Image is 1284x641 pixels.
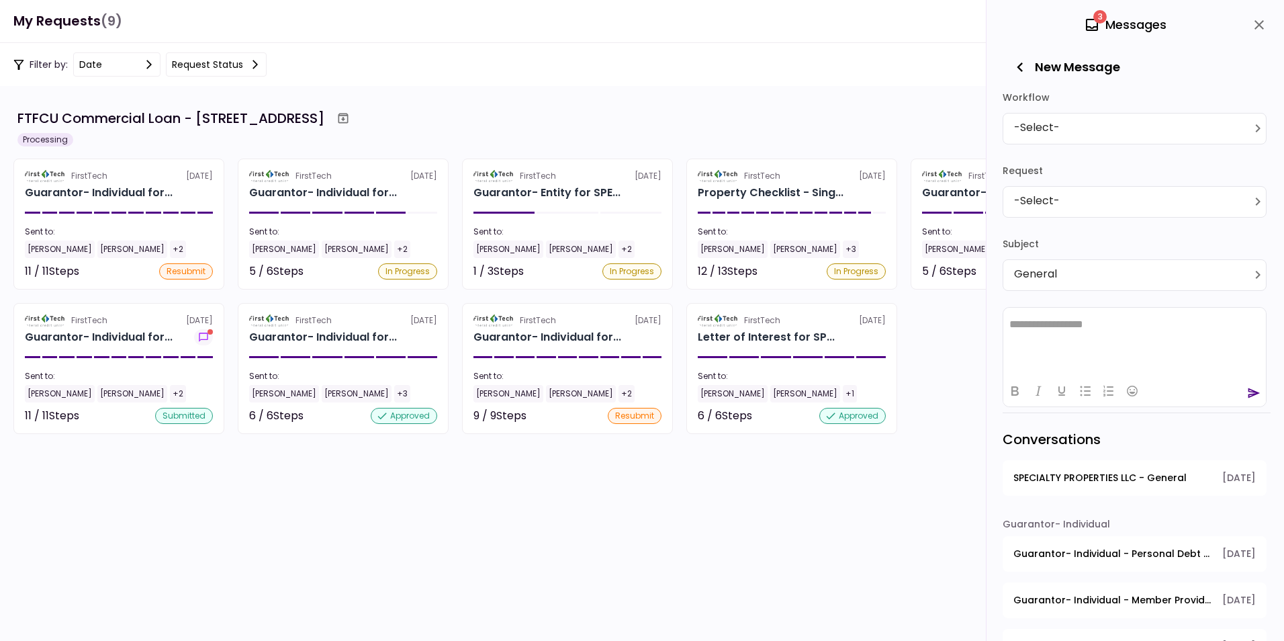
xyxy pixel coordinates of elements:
[249,314,437,327] div: [DATE]
[17,133,73,146] div: Processing
[73,52,160,77] button: date
[1222,547,1256,561] span: [DATE]
[249,370,437,382] div: Sent to:
[1121,382,1144,400] button: Emojis
[1003,460,1267,496] button: open-conversation
[618,385,635,402] div: +2
[371,408,437,424] div: approved
[1003,583,1267,618] button: open-conversation
[159,263,213,280] div: resubmit
[698,170,886,182] div: [DATE]
[922,170,1110,182] div: [DATE]
[25,314,66,327] img: Partner logo
[25,185,173,201] div: Guarantor- Individual for SPECIALTY PROPERTIES LLC Jim Price
[13,7,122,35] h1: My Requests
[170,385,186,402] div: +2
[17,108,324,128] div: FTFCU Commercial Loan - [STREET_ADDRESS]
[744,314,780,327] div: FirstTech
[922,226,1110,238] div: Sent to:
[473,370,661,382] div: Sent to:
[25,226,213,238] div: Sent to:
[322,385,392,402] div: [PERSON_NAME]
[698,329,835,345] div: Letter of Interest for SPECIALTY PROPERTIES LLC 1151-B Hospital Way Pocatello
[97,385,167,402] div: [PERSON_NAME]
[394,385,410,402] div: +3
[473,170,661,182] div: [DATE]
[249,226,437,238] div: Sent to:
[546,385,616,402] div: [PERSON_NAME]
[1222,593,1256,607] span: [DATE]
[249,263,304,280] div: 5 / 6 Steps
[922,170,963,182] img: Partner logo
[827,263,886,280] div: In Progress
[473,314,514,327] img: Partner logo
[25,408,79,424] div: 11 / 11 Steps
[249,314,290,327] img: Partner logo
[25,370,213,382] div: Sent to:
[1074,382,1097,400] button: Bullet list
[1093,10,1107,24] span: 3
[1247,386,1260,400] button: send
[843,241,859,258] div: +3
[394,241,410,258] div: +2
[473,226,661,238] div: Sent to:
[698,185,843,201] div: Property Checklist - Single Tenant for SPECIALTY PROPERTIES LLC 1151-B Hospital Wy, Pocatello, ID
[1003,308,1266,375] iframe: Rich Text Area
[194,329,213,345] button: show-messages
[25,329,173,345] div: Guarantor- Individual for SPECIALTY PROPERTIES LLC Scot Halladay
[819,408,886,424] div: approved
[25,241,95,258] div: [PERSON_NAME]
[1097,382,1120,400] button: Numbered list
[1003,382,1026,400] button: Bold
[295,314,332,327] div: FirstTech
[1084,15,1166,35] div: Messages
[249,185,397,201] div: Guarantor- Individual for SPECIALTY PROPERTIES LLC Susan Price
[1027,382,1050,400] button: Italic
[155,408,213,424] div: submitted
[698,370,886,382] div: Sent to:
[698,314,886,327] div: [DATE]
[249,170,290,182] img: Partner logo
[922,185,1070,201] div: Guarantor- Individual for SPECIALTY PROPERTIES LLC Jennifer Halladay
[922,241,992,258] div: [PERSON_NAME]
[331,106,355,130] button: Archive workflow
[473,241,543,258] div: [PERSON_NAME]
[698,314,739,327] img: Partner logo
[249,241,319,258] div: [PERSON_NAME]
[170,241,186,258] div: +2
[25,170,213,182] div: [DATE]
[1013,593,1213,607] span: Guarantor- Individual - Member Provided PFS
[79,57,102,72] div: date
[166,52,267,77] button: Request status
[97,241,167,258] div: [PERSON_NAME]
[71,170,107,182] div: FirstTech
[473,185,621,201] div: Guarantor- Entity for SPECIALTY PROPERTIES LLC Eldredge Management LLC
[1003,234,1267,254] div: Subject
[473,408,526,424] div: 9 / 9 Steps
[698,263,758,280] div: 12 / 13 Steps
[1003,161,1267,181] div: Request
[602,263,661,280] div: In Progress
[546,241,616,258] div: [PERSON_NAME]
[698,170,739,182] img: Partner logo
[13,52,267,77] div: Filter by:
[1014,265,1260,285] div: General
[520,314,556,327] div: FirstTech
[1050,382,1073,400] button: Underline
[295,170,332,182] div: FirstTech
[1013,471,1187,485] span: SPECIALTY PROPERTIES LLC - General
[1013,547,1213,561] span: Guarantor- Individual - Personal Debt Schedule
[1014,119,1260,138] div: -Select-
[25,263,79,280] div: 11 / 11 Steps
[770,385,840,402] div: [PERSON_NAME]
[1003,536,1267,572] button: open-conversation
[473,385,543,402] div: [PERSON_NAME]
[698,408,752,424] div: 6 / 6 Steps
[71,314,107,327] div: FirstTech
[25,170,66,182] img: Partner logo
[473,314,661,327] div: [DATE]
[249,170,437,182] div: [DATE]
[698,385,768,402] div: [PERSON_NAME]
[618,241,635,258] div: +2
